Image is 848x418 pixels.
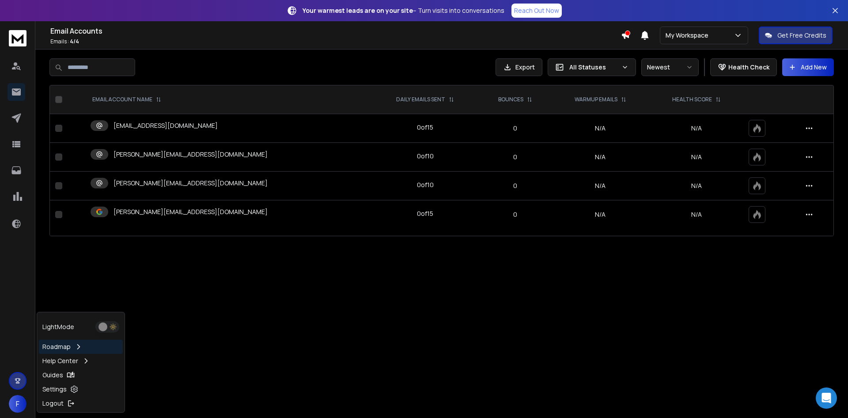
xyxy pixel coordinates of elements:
div: 0 of 10 [417,180,434,189]
p: [PERSON_NAME][EMAIL_ADDRESS][DOMAIN_NAME] [114,150,268,159]
p: [PERSON_NAME][EMAIL_ADDRESS][DOMAIN_NAME] [114,179,268,188]
button: Add New [782,58,834,76]
p: DAILY EMAILS SENT [396,96,445,103]
p: Health Check [728,63,769,72]
h1: Email Accounts [50,26,621,36]
div: 0 of 15 [417,123,433,132]
a: Guides [39,368,123,382]
span: 4 / 4 [70,38,79,45]
p: 0 [485,153,546,161]
p: 0 [485,210,546,219]
p: All Statuses [569,63,618,72]
p: N/A [655,153,738,161]
td: N/A [551,172,650,200]
p: Logout [42,399,64,408]
p: Light Mode [42,322,74,331]
p: Emails : [50,38,621,45]
p: Settings [42,385,67,394]
td: N/A [551,143,650,172]
p: [PERSON_NAME][EMAIL_ADDRESS][DOMAIN_NAME] [114,207,268,216]
p: My Workspace [666,31,712,40]
div: 0 of 15 [417,209,433,218]
p: 0 [485,124,546,133]
td: N/A [551,114,650,143]
button: Newest [641,58,699,76]
a: Reach Out Now [511,4,562,18]
button: Get Free Credits [759,27,833,44]
img: logo [9,30,26,46]
button: F [9,395,26,413]
button: Export [496,58,542,76]
a: Roadmap [39,340,123,354]
p: Help Center [42,357,78,365]
p: – Turn visits into conversations [303,6,504,15]
p: Reach Out Now [514,6,559,15]
p: 0 [485,181,546,190]
p: WARMUP EMAILS [575,96,617,103]
div: EMAIL ACCOUNT NAME [92,96,161,103]
p: Roadmap [42,342,71,351]
p: N/A [655,181,738,190]
p: HEALTH SCORE [672,96,712,103]
strong: Your warmest leads are on your site [303,6,413,15]
p: [EMAIL_ADDRESS][DOMAIN_NAME] [114,121,218,130]
div: 0 of 10 [417,152,434,161]
a: Help Center [39,354,123,368]
p: N/A [655,124,738,133]
td: N/A [551,200,650,229]
button: Health Check [710,58,777,76]
p: Guides [42,371,63,380]
p: Get Free Credits [777,31,826,40]
p: N/A [655,210,738,219]
p: BOUNCES [498,96,523,103]
div: Open Intercom Messenger [816,387,837,409]
a: Settings [39,382,123,396]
